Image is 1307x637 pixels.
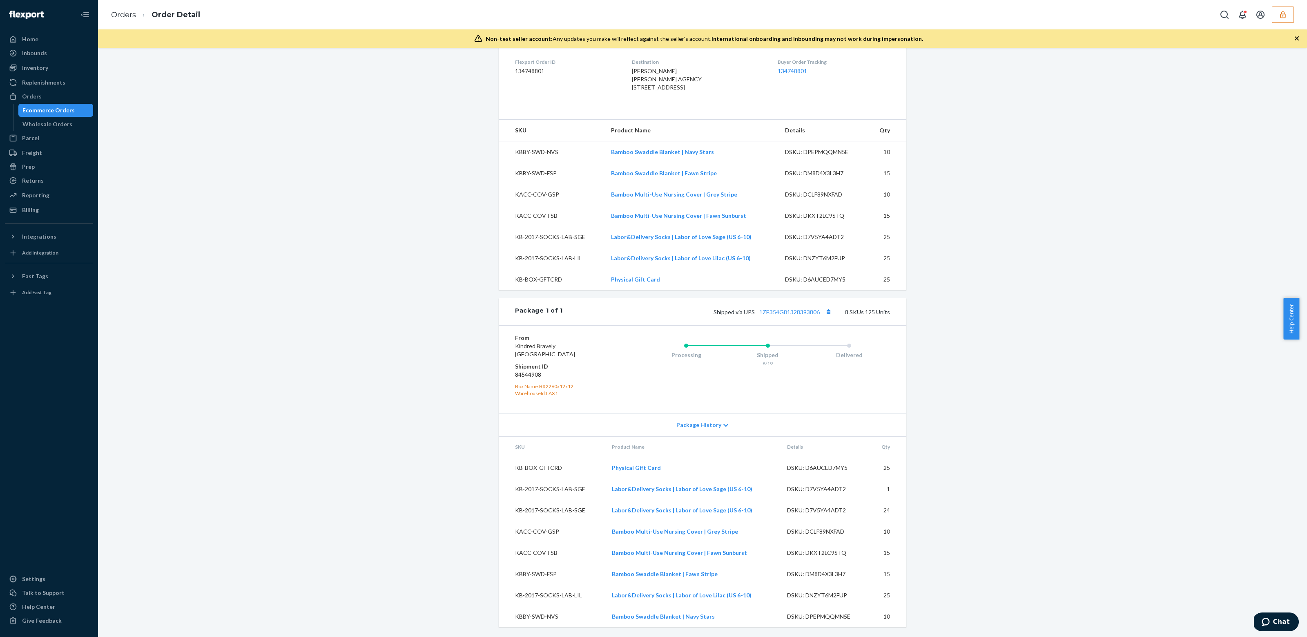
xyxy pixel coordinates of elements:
div: DSKU: D7V5YA4ADT2 [785,233,862,241]
th: Product Name [604,120,779,141]
dt: Destination [632,58,765,65]
a: Freight [5,146,93,159]
a: Settings [5,572,93,586]
a: Labor&Delivery Socks | Labor of Love Lilac (US 6-10) [611,255,751,262]
a: Physical Gift Card [611,276,660,283]
div: Fast Tags [22,272,48,280]
a: Inventory [5,61,93,74]
iframe: Opens a widget where you can chat to one of our agents [1254,612,1299,633]
a: Bamboo Multi-Use Nursing Cover | Grey Stripe [611,191,737,198]
div: Returns [22,177,44,185]
td: 10 [870,521,906,542]
div: DSKU: D6AUCED7MY5 [787,464,864,472]
a: Billing [5,203,93,217]
a: Add Fast Tag [5,286,93,299]
th: Details [778,120,868,141]
button: Open notifications [1234,7,1251,23]
ol: breadcrumbs [105,3,207,27]
td: KB-2017-SOCKS-LAB-LIL [499,585,605,606]
span: Kindred Bravely [GEOGRAPHIC_DATA] [515,342,575,358]
button: Give Feedback [5,614,93,627]
a: Returns [5,174,93,187]
button: Talk to Support [5,586,93,599]
div: Settings [22,575,45,583]
div: 8 SKUs 125 Units [563,306,890,317]
div: Billing [22,206,39,214]
span: International onboarding and inbounding may not work during impersonation. [711,35,923,42]
td: KACC-COV-GSP [499,184,604,205]
a: Prep [5,160,93,173]
th: Details [781,437,870,457]
div: Integrations [22,232,56,241]
div: DSKU: D7V5YA4ADT2 [787,506,864,514]
div: Freight [22,149,42,157]
td: 25 [868,269,906,290]
dt: Flexport Order ID [515,58,619,65]
a: Bamboo Multi-Use Nursing Cover | Fawn Sunburst [611,212,746,219]
td: 15 [868,163,906,184]
div: Processing [645,351,727,359]
button: Open account menu [1252,7,1269,23]
td: KACC-COV-GSP [499,521,605,542]
td: 10 [868,141,906,163]
a: Inbounds [5,47,93,60]
button: Close Navigation [77,7,93,23]
dt: From [515,334,613,342]
td: 25 [868,248,906,269]
td: KB-2017-SOCKS-LAB-SGE [499,226,604,248]
div: DSKU: D6AUCED7MY5 [785,275,862,284]
div: DSKU: DCLF89NXFAD [787,527,864,536]
div: Any updates you make will reflect against the seller's account. [486,35,923,43]
img: Flexport logo [9,11,44,19]
a: Home [5,33,93,46]
td: 10 [868,184,906,205]
div: WarehouseId: LAX1 [515,390,613,397]
td: KBBY-SWD-FSP [499,563,605,585]
div: DSKU: DCLF89NXFAD [785,190,862,199]
a: Orders [5,90,93,103]
div: Shipped [727,351,809,359]
a: Bamboo Multi-Use Nursing Cover | Grey Stripe [612,528,738,535]
a: Add Integration [5,246,93,259]
button: Help Center [1283,298,1299,340]
div: DSKU: DM8D4X3L3H7 [787,570,864,578]
td: KBBY-SWD-NVS [499,141,604,163]
button: Copy tracking number [823,306,834,317]
a: Physical Gift Card [612,464,661,471]
th: SKU [499,437,605,457]
a: Labor&Delivery Socks | Labor of Love Sage (US 6-10) [612,507,752,514]
div: Box Name: BX2260x12x12 [515,383,613,390]
a: Orders [111,10,136,19]
span: Non-test seller account: [486,35,553,42]
a: Bamboo Swaddle Blanket | Navy Stars [612,613,715,620]
a: Help Center [5,600,93,613]
div: Replenishments [22,78,65,87]
div: DSKU: DM8D4X3L3H7 [785,169,862,177]
div: DSKU: DPEPMQQMN5E [787,612,864,621]
div: Inbounds [22,49,47,57]
span: [PERSON_NAME] [PERSON_NAME] AGENCY [STREET_ADDRESS] [632,67,702,91]
div: Parcel [22,134,39,142]
a: Reporting [5,189,93,202]
div: DSKU: DNZYT6M2FUP [785,254,862,262]
span: Package History [676,421,721,429]
td: 25 [868,226,906,248]
div: Give Feedback [22,617,62,625]
td: 10 [870,606,906,627]
td: 1 [870,478,906,500]
div: Reporting [22,191,49,199]
td: 15 [870,542,906,563]
div: Prep [22,163,35,171]
div: Delivered [808,351,890,359]
th: Qty [868,120,906,141]
a: 1ZE354G81328393806 [759,308,820,315]
dd: 84544908 [515,371,613,379]
a: Labor&Delivery Socks | Labor of Love Sage (US 6-10) [612,485,752,492]
a: Bamboo Multi-Use Nursing Cover | Fawn Sunburst [612,549,747,556]
a: Bamboo Swaddle Blanket | Fawn Stripe [612,570,718,577]
dt: Buyer Order Tracking [778,58,890,65]
a: Parcel [5,132,93,145]
dd: 134748801 [515,67,619,75]
td: KBBY-SWD-NVS [499,606,605,627]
